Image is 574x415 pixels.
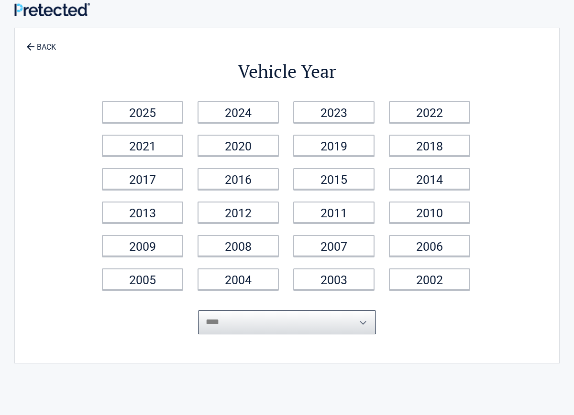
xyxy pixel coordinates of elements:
h2: Vehicle Year [96,59,478,84]
a: 2004 [198,268,279,290]
a: 2008 [198,235,279,256]
a: 2007 [293,235,375,256]
a: 2022 [389,101,470,123]
a: 2003 [293,268,375,290]
a: 2013 [102,202,183,223]
a: 2010 [389,202,470,223]
a: 2009 [102,235,183,256]
a: BACK [24,34,58,51]
a: 2016 [198,168,279,190]
a: 2002 [389,268,470,290]
a: 2011 [293,202,375,223]
a: 2017 [102,168,183,190]
a: 2021 [102,135,183,156]
a: 2014 [389,168,470,190]
a: 2012 [198,202,279,223]
a: 2015 [293,168,375,190]
img: Main Logo [14,3,90,17]
a: 2020 [198,135,279,156]
a: 2019 [293,135,375,156]
a: 2005 [102,268,183,290]
a: 2018 [389,135,470,156]
a: 2024 [198,101,279,123]
a: 2006 [389,235,470,256]
a: 2023 [293,101,375,123]
a: 2025 [102,101,183,123]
